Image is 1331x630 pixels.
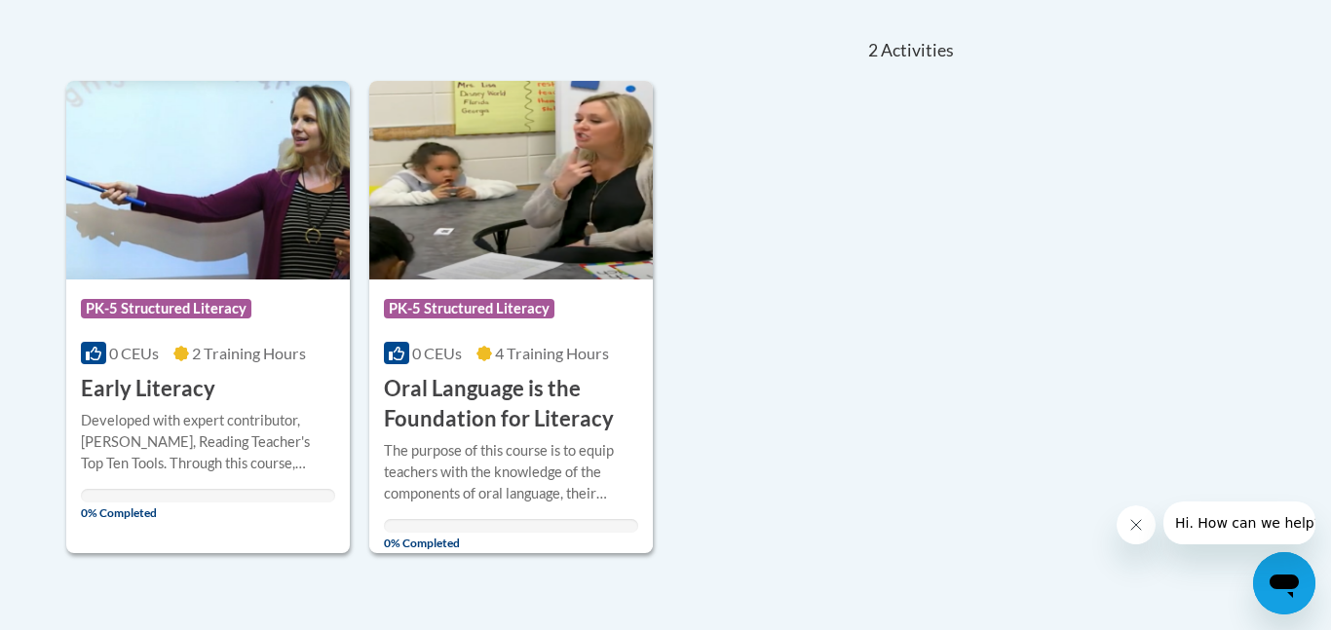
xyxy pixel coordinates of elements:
[881,40,954,61] span: Activities
[81,410,335,474] div: Developed with expert contributor, [PERSON_NAME], Reading Teacher's Top Ten Tools. Through this c...
[384,374,638,434] h3: Oral Language is the Foundation for Literacy
[384,440,638,504] div: The purpose of this course is to equip teachers with the knowledge of the components of oral lang...
[1253,552,1315,614] iframe: Button to launch messaging window
[66,81,350,552] a: Course LogoPK-5 Structured Literacy0 CEUs2 Training Hours Early LiteracyDeveloped with expert con...
[412,344,462,362] span: 0 CEUs
[12,14,158,29] span: Hi. How can we help?
[66,81,350,279] img: Course Logo
[1163,501,1315,544] iframe: Message from company
[192,344,306,362] span: 2 Training Hours
[384,299,554,318] span: PK-5 Structured Literacy
[868,40,878,61] span: 2
[81,374,215,404] h3: Early Literacy
[369,81,653,552] a: Course LogoPK-5 Structured Literacy0 CEUs4 Training Hours Oral Language is the Foundation for Lit...
[1117,505,1156,544] iframe: Close message
[109,344,159,362] span: 0 CEUs
[81,299,251,318] span: PK-5 Structured Literacy
[369,81,653,279] img: Course Logo
[495,344,609,362] span: 4 Training Hours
